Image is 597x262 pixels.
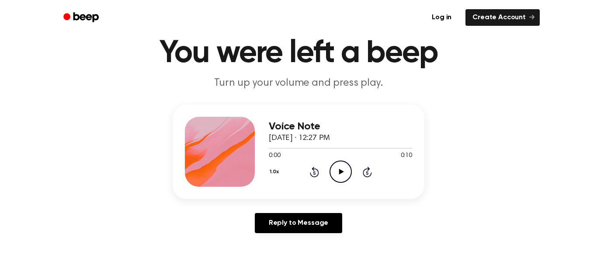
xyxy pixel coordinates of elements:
[57,9,107,26] a: Beep
[75,38,522,69] h1: You were left a beep
[269,121,412,133] h3: Voice Note
[423,7,460,28] a: Log in
[269,134,330,142] span: [DATE] · 12:27 PM
[465,9,540,26] a: Create Account
[269,151,280,161] span: 0:00
[401,151,412,161] span: 0:10
[255,213,342,233] a: Reply to Message
[131,76,466,91] p: Turn up your volume and press play.
[269,164,282,179] button: 1.0x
